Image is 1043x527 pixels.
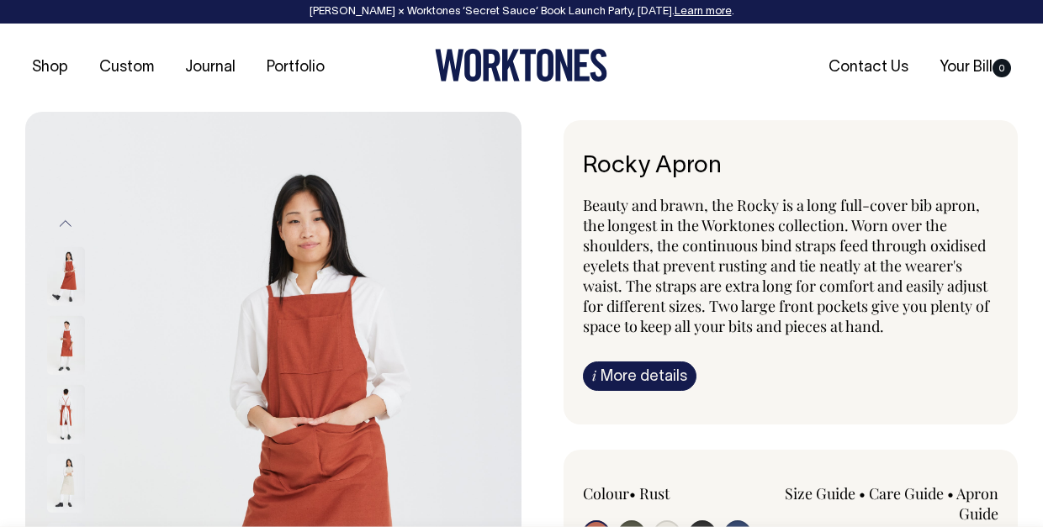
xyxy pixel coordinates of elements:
span: i [592,366,596,384]
div: Colour [583,483,749,503]
img: rust [47,385,85,444]
img: rust [47,316,85,375]
button: Previous [53,205,78,243]
a: Portfolio [260,54,331,82]
span: Beauty and brawn, the Rocky is a long full-cover bib apron, the longest in the Worktones collecti... [583,195,989,336]
a: Learn more [675,7,732,17]
a: Contact Us [822,54,915,82]
a: Shop [25,54,75,82]
img: natural [47,454,85,513]
a: Care Guide [869,483,944,503]
img: rust [47,247,85,306]
div: [PERSON_NAME] × Worktones ‘Secret Sauce’ Book Launch Party, [DATE]. . [17,6,1026,18]
label: Rust [639,483,670,503]
span: 0 [993,59,1011,77]
a: Custom [93,54,161,82]
a: iMore details [583,361,696,391]
span: • [947,483,954,503]
h6: Rocky Apron [583,154,998,180]
a: Size Guide [785,483,855,503]
a: Your Bill0 [933,54,1018,82]
span: • [629,483,636,503]
a: Journal [178,54,242,82]
span: • [859,483,866,503]
a: Apron Guide [956,483,998,524]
